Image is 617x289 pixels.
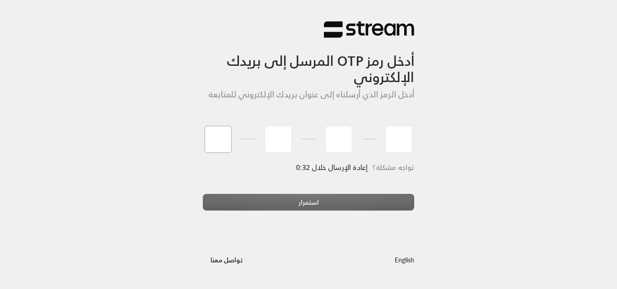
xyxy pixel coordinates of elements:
img: Stream Logo [324,21,414,38]
h5: أدخل الرمز الذي أرسلناه إلى عنوان بريدك الإلكتروني للمتابعة [203,90,414,100]
a: English [395,252,414,268]
a: تواصل معنا [203,254,250,266]
span: تواجه مشكلة؟ [372,161,414,174]
span: إعادة الإرسال خلال 0:32 [296,161,368,174]
button: تواصل معنا [203,252,250,268]
h3: أدخل رمز OTP المرسل إلى بريدك الإلكتروني [203,38,414,86]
